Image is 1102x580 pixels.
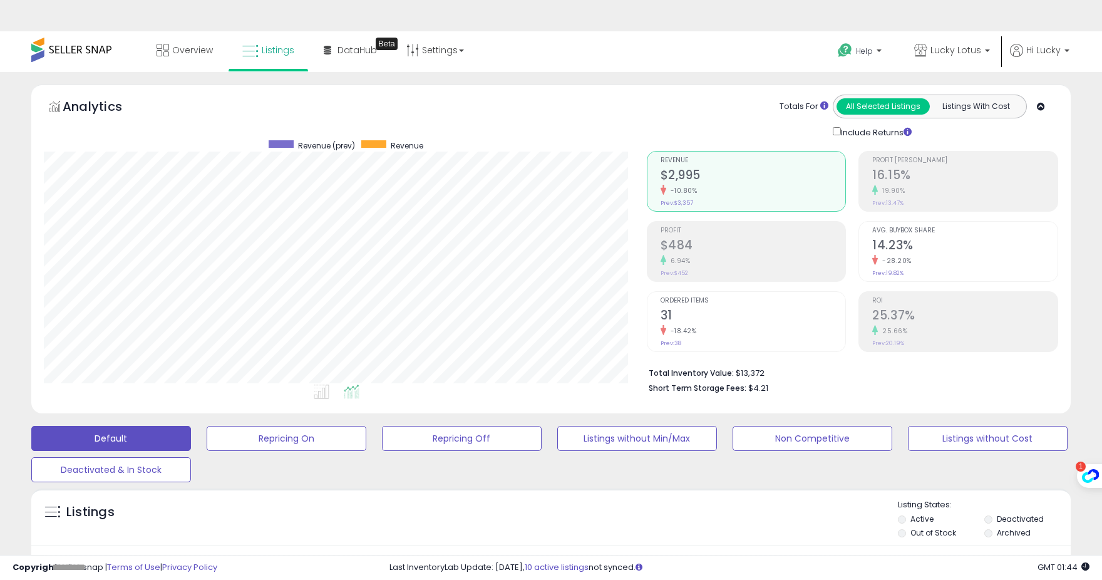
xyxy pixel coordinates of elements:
[661,339,681,347] small: Prev: 38
[13,562,217,574] div: seller snap | |
[314,31,386,69] a: DataHub
[172,44,213,56] span: Overview
[661,199,693,207] small: Prev: $3,357
[557,426,717,451] button: Listings without Min/Max
[910,527,956,538] label: Out of Stock
[661,269,688,277] small: Prev: $452
[525,561,589,573] a: 10 active listings
[856,46,873,56] span: Help
[898,499,1071,511] p: Listing States:
[207,426,366,451] button: Repricing On
[910,514,934,524] label: Active
[828,33,894,72] a: Help
[733,426,892,451] button: Non Competitive
[389,562,1089,574] div: Last InventoryLab Update: [DATE], not synced.
[872,269,904,277] small: Prev: 19.82%
[878,326,907,336] small: 25.66%
[908,426,1068,451] button: Listings without Cost
[780,101,828,113] div: Totals For
[905,31,999,72] a: Lucky Lotus
[997,514,1044,524] label: Deactivated
[31,426,191,451] button: Default
[823,125,927,139] div: Include Returns
[878,256,912,266] small: -28.20%
[872,298,1058,304] span: ROI
[13,561,58,573] strong: Copyright
[298,140,355,151] span: Revenue (prev)
[233,31,304,69] a: Listings
[661,168,846,185] h2: $2,995
[147,31,222,69] a: Overview
[397,31,473,69] a: Settings
[748,382,768,394] span: $4.21
[649,383,746,393] b: Short Term Storage Fees:
[872,157,1058,164] span: Profit [PERSON_NAME]
[872,227,1058,234] span: Avg. Buybox Share
[837,98,930,115] button: All Selected Listings
[31,457,191,482] button: Deactivated & In Stock
[382,426,542,451] button: Repricing Off
[666,256,691,266] small: 6.94%
[872,308,1058,325] h2: 25.37%
[391,140,423,151] span: Revenue
[66,504,115,521] h5: Listings
[666,186,698,195] small: -10.80%
[262,44,294,56] span: Listings
[878,186,905,195] small: 19.90%
[929,98,1022,115] button: Listings With Cost
[837,43,853,58] i: Get Help
[997,527,1031,538] label: Archived
[337,44,377,56] span: DataHub
[376,38,398,50] div: Tooltip anchor
[1038,561,1089,573] span: 2025-09-16 01:44 GMT
[1010,44,1069,72] a: Hi Lucky
[661,308,846,325] h2: 31
[666,326,697,336] small: -18.42%
[661,298,846,304] span: Ordered Items
[872,168,1058,185] h2: 16.15%
[1026,44,1061,56] span: Hi Lucky
[872,238,1058,255] h2: 14.23%
[661,157,846,164] span: Revenue
[649,365,1049,380] li: $13,372
[649,368,734,378] b: Total Inventory Value:
[872,339,904,347] small: Prev: 20.19%
[661,238,846,255] h2: $484
[872,199,904,207] small: Prev: 13.47%
[661,227,846,234] span: Profit
[63,98,147,118] h5: Analytics
[930,44,981,56] span: Lucky Lotus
